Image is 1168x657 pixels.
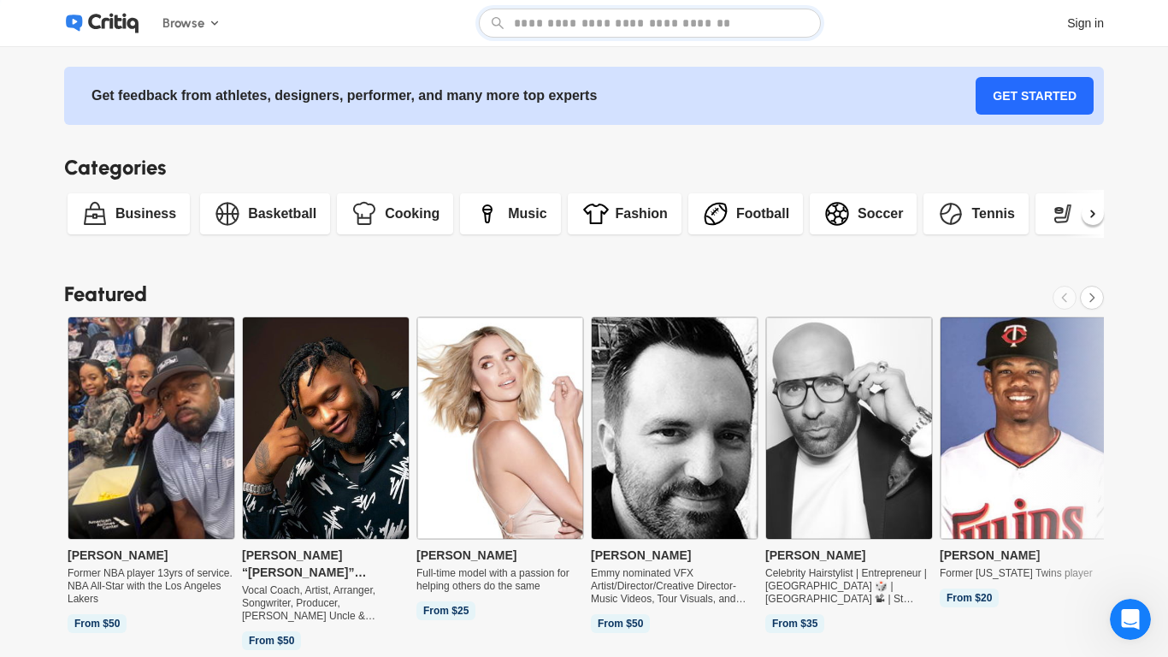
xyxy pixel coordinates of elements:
span: From $50 [591,614,650,633]
span: [PERSON_NAME] [765,547,933,564]
a: Fashion [568,193,681,234]
span: Browse [162,14,204,33]
div: Tennis [971,204,1014,224]
span: [PERSON_NAME] [68,547,235,564]
a: Basketball [200,193,330,234]
span: From $20 [940,589,999,607]
span: Vocal Coach, Artist, Arranger, Songwriter, Producer, [PERSON_NAME] Uncle & [PERSON_NAME] Duo, AGT... [242,584,410,623]
span: Former NBA player 13yrs of service. NBA All-Star with the Los Angeles Lakers [68,567,235,606]
img: File [243,317,409,539]
a: Football [688,193,803,234]
span: Emmy nominated VFX Artist/Director/Creative Director- Music Videos, Tour Visuals, and VFX for fil... [591,567,758,606]
iframe: Intercom live chat [1110,599,1151,640]
a: Hockey [1035,193,1146,234]
img: File [417,317,583,539]
div: Cooking [385,204,439,224]
span: [PERSON_NAME] [940,547,1107,564]
div: Sign in [1067,15,1104,33]
div: Music [508,204,546,224]
h2: Categories [64,152,1104,183]
span: From $50 [242,631,301,650]
a: GET STARTED [976,77,1094,115]
a: Business [68,193,190,234]
a: Soccer [810,193,917,234]
span: Former [US_STATE] Twins player [940,567,1107,580]
span: From $25 [416,601,475,620]
div: Get feedback from athletes, designers, performer, and many more top experts [91,86,597,106]
span: Full-time model with a passion for helping others do the same [416,567,584,593]
img: File [941,317,1106,539]
a: Music [460,193,560,234]
span: Celebrity Hairstylist | Entrepreneur | [GEOGRAPHIC_DATA] 🎲 |[GEOGRAPHIC_DATA] 📽 | St Tropez 🏖 | C... [765,567,933,606]
div: Soccer [858,204,903,224]
div: Basketball [248,204,316,224]
span: [PERSON_NAME] [416,547,584,564]
a: Tennis [923,193,1028,234]
h2: Featured [64,279,147,310]
div: Fashion [616,204,668,224]
img: File [68,317,234,539]
div: Football [736,204,789,224]
span: [PERSON_NAME] “[PERSON_NAME]” [PERSON_NAME] [242,547,410,581]
img: File [592,317,758,539]
span: From $35 [765,614,824,633]
div: Business [115,204,176,224]
a: Cooking [337,193,453,234]
img: File [766,317,932,539]
span: From $50 [68,614,127,633]
span: [PERSON_NAME] [591,547,758,564]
